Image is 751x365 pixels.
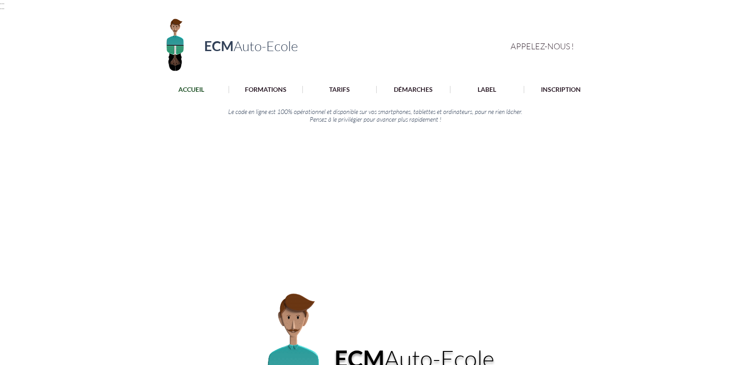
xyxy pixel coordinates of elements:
span: Pensez à le privilégier pour avancer plus rapidement ! [310,115,441,123]
p: INSCRIPTION [536,86,585,93]
a: FORMATIONS [229,86,302,93]
a: INSCRIPTION [524,86,598,93]
a: ECMAuto-Ecole [204,38,298,54]
p: DÉMARCHES [389,86,437,93]
a: DÉMARCHES [376,86,450,93]
span: Le code en ligne est 100% opérationnel et disponible sur vos smartphones, tablettes et ordinateur... [228,108,522,115]
nav: Site [154,85,598,94]
a: ACCUEIL [154,86,229,93]
span: ECM [204,38,234,54]
a: APPELEZ-NOUS ! [511,40,583,52]
p: LABEL [473,86,501,93]
span: APPELEZ-NOUS ! [511,41,574,51]
p: ACCUEIL [174,86,209,93]
p: TARIFS [325,86,354,93]
p: FORMATIONS [240,86,291,93]
img: Logo ECM en-tête.png [153,13,196,74]
a: TARIFS [302,86,376,93]
span: Auto-Ecole [234,38,298,54]
a: LABEL [450,86,524,93]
